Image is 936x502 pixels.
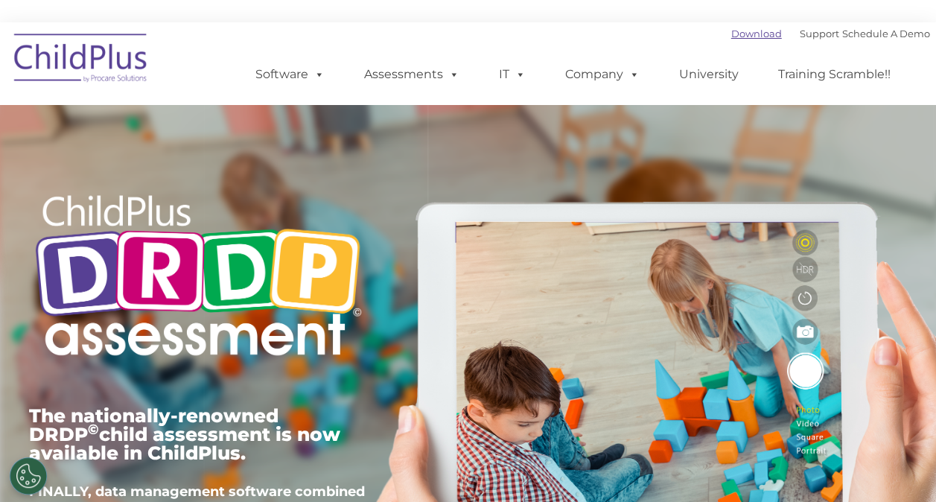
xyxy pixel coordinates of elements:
[731,28,930,39] font: |
[763,60,905,89] a: Training Scramble!!
[484,60,541,89] a: IT
[693,341,936,502] iframe: Chat Widget
[550,60,655,89] a: Company
[842,28,930,39] a: Schedule A Demo
[664,60,754,89] a: University
[800,28,839,39] a: Support
[29,404,340,464] span: The nationally-renowned DRDP child assessment is now available in ChildPlus.
[241,60,340,89] a: Software
[88,421,99,438] sup: ©
[7,23,156,98] img: ChildPlus by Procare Solutions
[349,60,474,89] a: Assessments
[10,457,47,495] button: Cookies Settings
[29,175,367,381] img: Copyright - DRDP Logo Light
[731,28,782,39] a: Download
